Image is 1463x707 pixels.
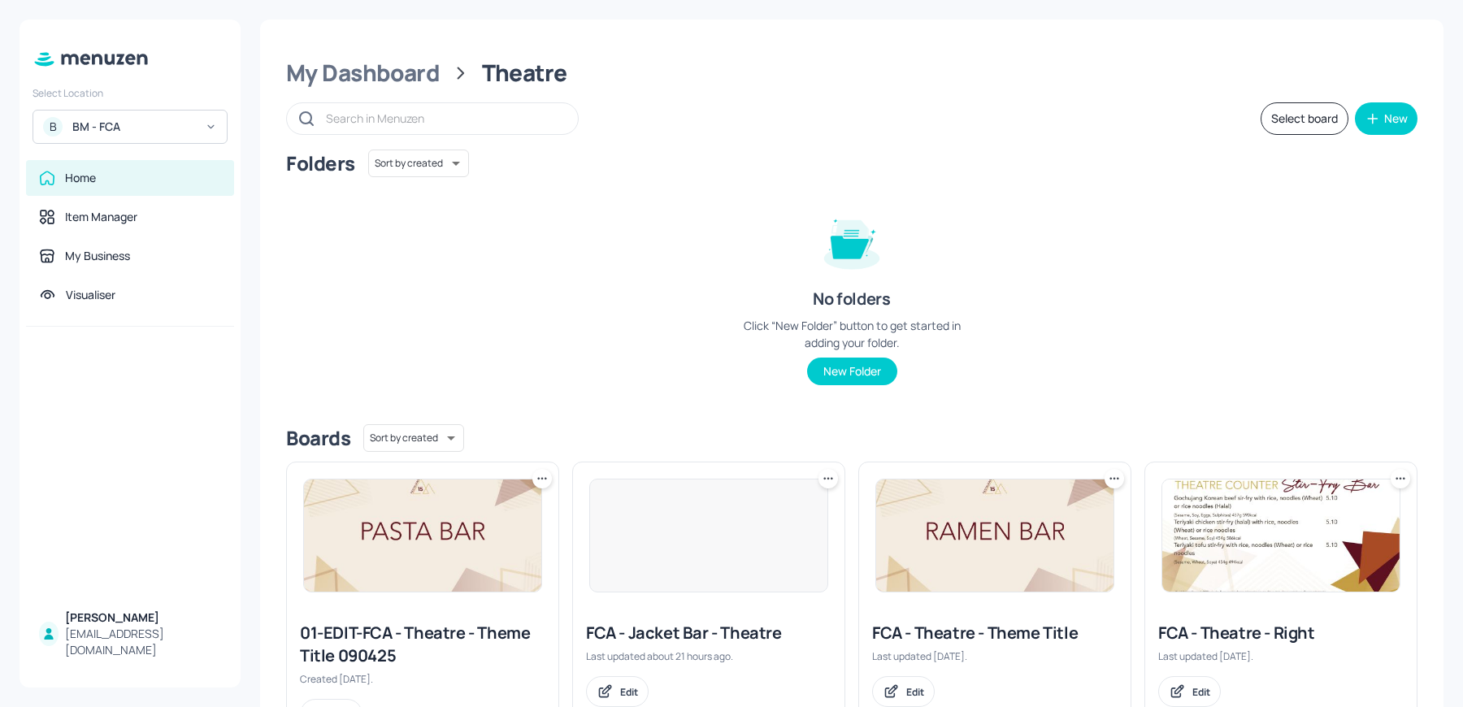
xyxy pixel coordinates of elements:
img: 2025-04-15-1744711955208t5t5z0piiki.jpeg [876,479,1114,592]
div: Edit [906,685,924,699]
div: FCA - Theatre - Theme Title [872,622,1118,644]
div: Home [65,170,96,186]
div: Boards [286,425,350,451]
div: BM - FCA [72,119,195,135]
img: 2025-08-11-1754912276380kiup5qbuntp.jpeg [1162,479,1400,592]
img: 2025-01-07-1736251057968dsg37v4ac2o.jpeg [304,479,541,592]
div: Theatre [482,59,567,88]
button: Select board [1261,102,1348,135]
button: New Folder [807,358,897,385]
div: Click “New Folder” button to get started in adding your folder. [730,317,974,351]
div: [EMAIL_ADDRESS][DOMAIN_NAME] [65,626,221,658]
input: Search in Menuzen [326,106,562,130]
div: No folders [813,288,890,310]
div: Last updated about 21 hours ago. [586,649,831,663]
div: Last updated [DATE]. [1158,649,1404,663]
div: 01-EDIT-FCA - Theatre - Theme Title 090425 [300,622,545,667]
div: My Dashboard [286,59,440,88]
div: FCA - Jacket Bar - Theatre [586,622,831,644]
div: Edit [1192,685,1210,699]
div: Item Manager [65,209,137,225]
div: Sort by created [368,147,469,180]
div: Visualiser [66,287,115,303]
div: New [1384,113,1408,124]
div: Last updated [DATE]. [872,649,1118,663]
div: Created [DATE]. [300,672,545,686]
div: My Business [65,248,130,264]
div: FCA - Theatre - Right [1158,622,1404,644]
button: New [1355,102,1417,135]
div: B [43,117,63,137]
div: Select Location [33,86,228,100]
div: Sort by created [363,422,464,454]
div: Folders [286,150,355,176]
img: folder-empty [811,200,892,281]
div: Edit [620,685,638,699]
div: [PERSON_NAME] [65,609,221,626]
